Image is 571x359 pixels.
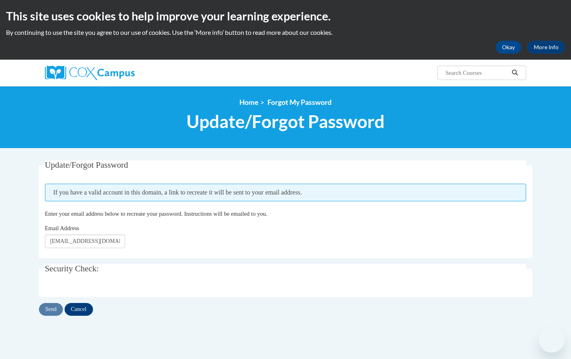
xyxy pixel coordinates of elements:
[45,264,99,273] span: Security Check:
[186,111,385,132] span: Update/Forgot Password
[527,41,565,54] a: More Info
[6,28,565,37] p: By continuing to use the site you agree to our use of cookies. Use the ‘More info’ button to read...
[65,303,93,316] input: Cancel
[445,68,509,78] input: Search Courses
[496,41,521,54] button: Okay
[45,160,128,170] span: Update/Forgot Password
[267,98,332,106] span: Forgot My Password
[45,66,135,80] img: Cox Campus
[239,98,258,106] a: Home
[6,8,565,24] h2: This site uses cookies to help improve your learning experience.
[539,327,565,353] iframe: Button to launch messaging window
[45,235,125,248] input: Email
[45,184,526,201] span: If you have a valid account in this domain, a link to recreate it will be sent to your email addr...
[45,211,267,217] span: Enter your email address below to recreate your password. Instructions will be emailed to you.
[45,66,197,80] a: Cox Campus
[509,68,521,78] button: Search
[45,225,79,231] span: Email Address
